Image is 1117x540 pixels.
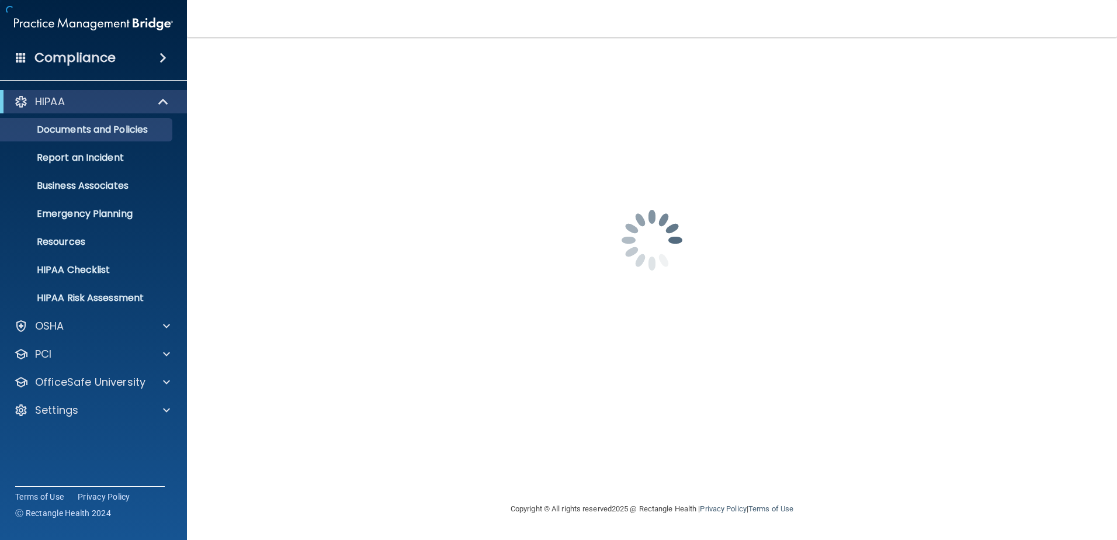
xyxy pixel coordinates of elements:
[8,292,167,304] p: HIPAA Risk Assessment
[8,264,167,276] p: HIPAA Checklist
[8,152,167,164] p: Report an Incident
[35,403,78,417] p: Settings
[8,236,167,248] p: Resources
[700,504,746,513] a: Privacy Policy
[748,504,793,513] a: Terms of Use
[34,50,116,66] h4: Compliance
[14,347,170,361] a: PCI
[8,180,167,192] p: Business Associates
[8,208,167,220] p: Emergency Planning
[35,95,65,109] p: HIPAA
[8,124,167,136] p: Documents and Policies
[15,491,64,503] a: Terms of Use
[35,375,145,389] p: OfficeSafe University
[14,403,170,417] a: Settings
[439,490,865,528] div: Copyright © All rights reserved 2025 @ Rectangle Health | |
[35,347,51,361] p: PCI
[78,491,130,503] a: Privacy Policy
[594,182,710,299] img: spinner.e123f6fc.gif
[14,95,169,109] a: HIPAA
[14,319,170,333] a: OSHA
[15,507,111,519] span: Ⓒ Rectangle Health 2024
[14,375,170,389] a: OfficeSafe University
[35,319,64,333] p: OSHA
[14,12,173,36] img: PMB logo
